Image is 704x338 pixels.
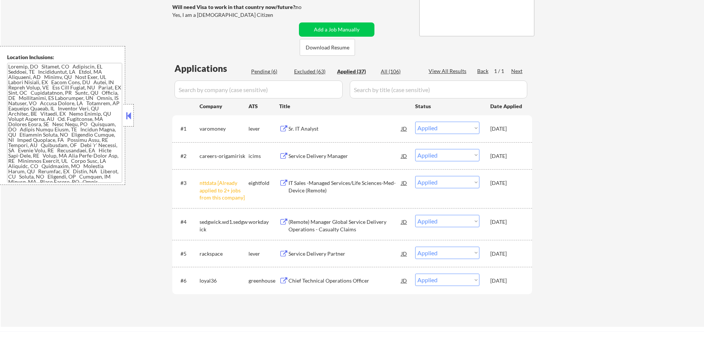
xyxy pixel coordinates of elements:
[288,125,401,133] div: Sr. IT Analyst
[200,250,248,258] div: rackspace
[180,179,194,187] div: #3
[200,277,248,284] div: loyal36
[180,250,194,258] div: #5
[288,277,401,284] div: Chief Technical Operations Officer
[494,67,511,75] div: 1 / 1
[288,218,401,233] div: (Remote) Manager Global Service Delivery Operations - Casualty Claims
[180,152,194,160] div: #2
[175,64,248,73] div: Applications
[490,152,523,160] div: [DATE]
[248,125,279,133] div: lever
[337,68,374,75] div: Applied (37)
[288,179,401,194] div: IT Sales -Managed Services/Life Sciences-Med-Device (Remote)
[296,3,317,11] div: no
[401,122,408,135] div: JD
[248,218,279,226] div: workday
[477,67,489,75] div: Back
[172,11,299,19] div: Yes, I am a [DEMOGRAPHIC_DATA] Citizen
[200,103,248,110] div: Company
[490,125,523,133] div: [DATE]
[248,152,279,160] div: icims
[248,179,279,187] div: eightfold
[175,80,343,98] input: Search by company (case sensitive)
[180,125,194,133] div: #1
[350,80,527,98] input: Search by title (case sensitive)
[490,179,523,187] div: [DATE]
[401,274,408,287] div: JD
[248,103,279,110] div: ATS
[200,179,248,201] div: nttdata [Already applied to 2+ jobs from this company]
[288,152,401,160] div: Service Delivery Manager
[511,67,523,75] div: Next
[200,125,248,133] div: varomoney
[251,68,288,75] div: Pending (6)
[200,218,248,233] div: sedgwick.wd1.sedgwick
[381,68,418,75] div: All (106)
[429,67,469,75] div: View All Results
[401,149,408,162] div: JD
[200,152,248,160] div: careers-origamirisk
[490,103,523,110] div: Date Applied
[490,218,523,226] div: [DATE]
[415,99,479,113] div: Status
[248,277,279,284] div: greenhouse
[172,4,297,10] strong: Will need Visa to work in that country now/future?:
[299,22,374,37] button: Add a Job Manually
[300,39,355,56] button: Download Resume
[180,277,194,284] div: #6
[401,176,408,189] div: JD
[401,247,408,260] div: JD
[401,215,408,228] div: JD
[248,250,279,258] div: lever
[294,68,331,75] div: Excluded (63)
[279,103,408,110] div: Title
[288,250,401,258] div: Service Delivery Partner
[490,277,523,284] div: [DATE]
[490,250,523,258] div: [DATE]
[180,218,194,226] div: #4
[7,54,122,61] div: Location Inclusions:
